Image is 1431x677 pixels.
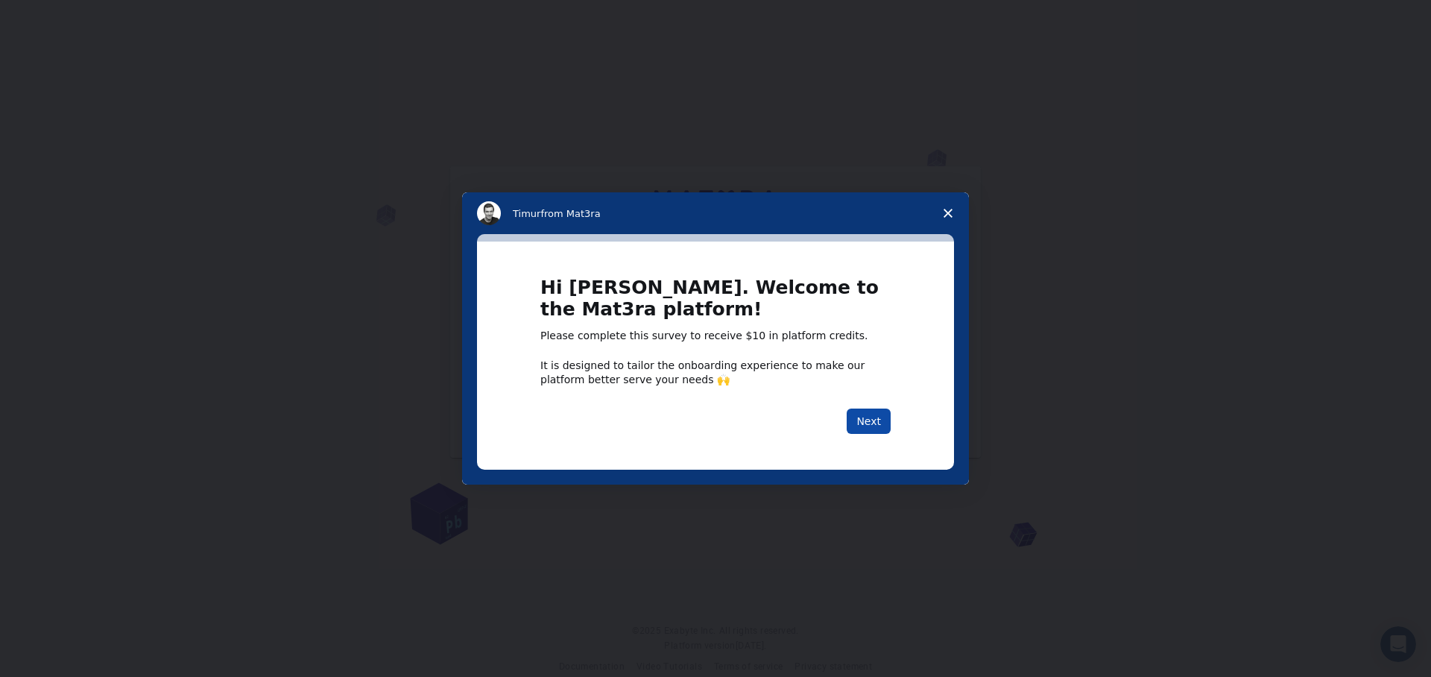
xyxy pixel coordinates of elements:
[540,277,891,329] h1: Hi [PERSON_NAME]. Welcome to the Mat3ra platform!
[927,192,969,234] span: Close survey
[847,409,891,434] button: Next
[477,201,501,225] img: Profile image for Timur
[513,208,540,219] span: Timur
[540,359,891,385] div: It is designed to tailor the onboarding experience to make our platform better serve your needs 🙌
[540,329,891,344] div: Please complete this survey to receive $10 in platform credits.
[29,10,80,24] span: Support
[540,208,600,219] span: from Mat3ra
